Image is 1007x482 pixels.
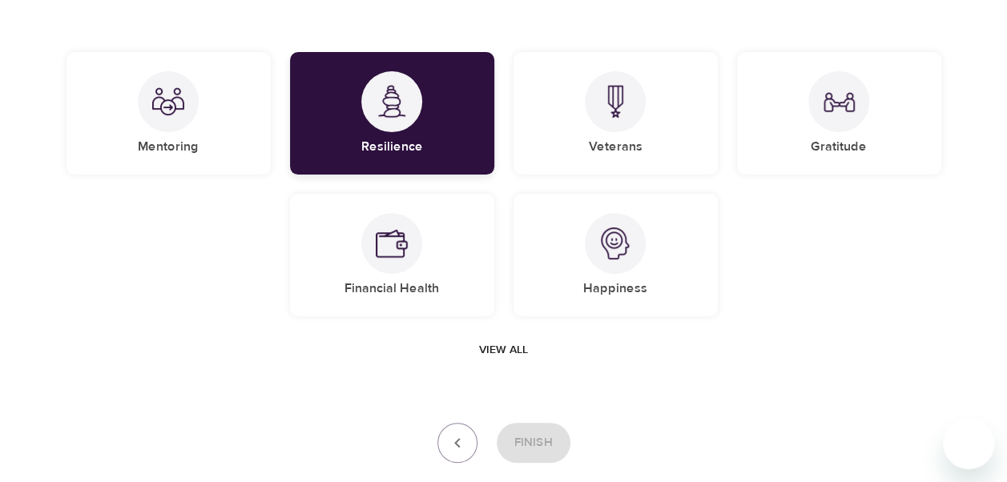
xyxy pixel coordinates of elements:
[138,139,199,155] h5: Mentoring
[376,227,408,259] img: Financial Health
[737,52,941,175] div: GratitudeGratitude
[152,86,184,118] img: Mentoring
[514,52,718,175] div: VeteransVeterans
[943,418,994,469] iframe: Button to launch messaging window
[589,139,642,155] h5: Veterans
[479,340,528,360] span: View all
[290,52,494,175] div: ResilienceResilience
[599,227,631,259] img: Happiness
[583,280,647,297] h5: Happiness
[361,139,423,155] h5: Resilience
[290,194,494,316] div: Financial HealthFinancial Health
[599,85,631,118] img: Veterans
[811,139,867,155] h5: Gratitude
[66,52,271,175] div: MentoringMentoring
[514,194,718,316] div: HappinessHappiness
[376,85,408,118] img: Resilience
[473,335,534,365] button: View all
[344,280,439,297] h5: Financial Health
[823,86,855,118] img: Gratitude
